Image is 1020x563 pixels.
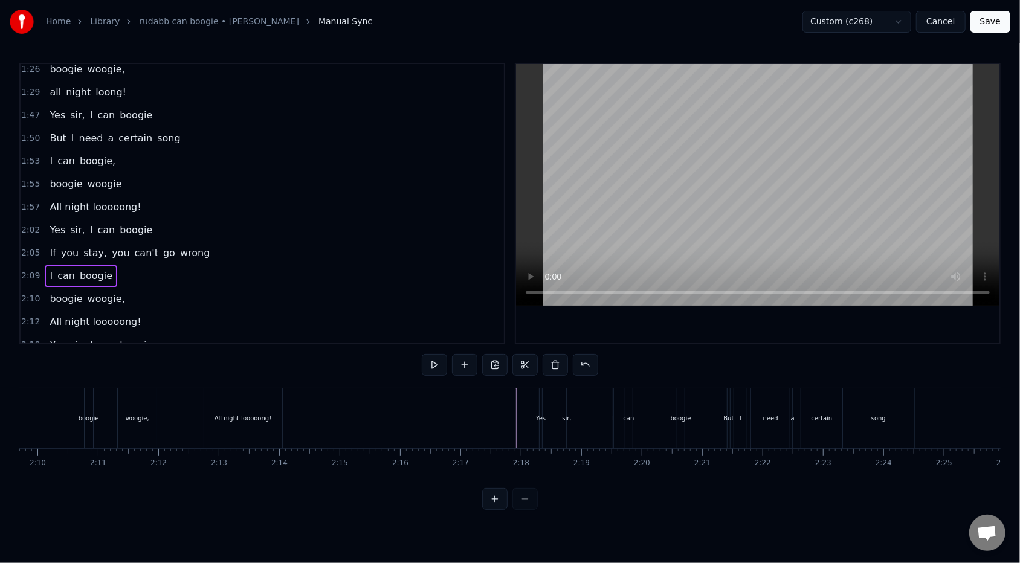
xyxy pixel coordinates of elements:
span: can [96,338,116,352]
span: 1:29 [21,86,40,98]
span: 1:50 [21,132,40,144]
span: 2:09 [21,270,40,282]
img: youka [10,10,34,34]
div: 2:15 [332,458,348,468]
div: All night looooong! [215,414,272,423]
div: I [740,414,741,423]
button: Save [970,11,1010,33]
div: 2:22 [755,458,771,468]
span: I [89,338,94,352]
div: 2:14 [271,458,288,468]
div: 2:24 [876,458,892,468]
div: 2:11 [90,458,106,468]
div: 2:16 [392,458,408,468]
span: can't [134,246,160,260]
span: 1:26 [21,63,40,76]
nav: breadcrumb [46,16,372,28]
a: Home [46,16,71,28]
div: 2:20 [634,458,650,468]
div: Yes [536,414,546,423]
span: 2:10 [21,293,40,305]
span: 1:55 [21,178,40,190]
div: 2:26 [996,458,1013,468]
span: you [60,246,80,260]
span: woogie, [86,62,126,76]
div: 2:10 [30,458,46,468]
span: stay, [82,246,108,260]
span: 1:57 [21,201,40,213]
span: Yes [48,108,66,122]
span: boogie, [79,154,117,168]
div: boogie [671,414,691,423]
span: 2:12 [21,316,40,328]
span: need [78,131,105,145]
div: 2:19 [573,458,590,468]
div: 2:13 [211,458,227,468]
span: If [48,246,57,260]
div: 2:23 [815,458,831,468]
div: But [723,414,734,423]
div: Open chat [969,515,1005,551]
span: 2:18 [21,339,40,351]
span: boogie [48,62,83,76]
span: All night looooong! [48,200,142,214]
span: woogie [86,177,123,191]
span: a [107,131,115,145]
span: boogie [48,292,83,306]
div: 2:21 [694,458,711,468]
span: go [162,246,176,260]
span: you [111,246,131,260]
span: loong! [94,85,127,99]
span: But [48,131,67,145]
div: boogie [79,414,99,423]
div: sir, [562,414,571,423]
span: boogie [118,223,153,237]
span: boogie [79,269,114,283]
div: 2:17 [453,458,469,468]
span: I [48,154,54,168]
div: I [612,414,614,423]
div: certain [812,414,833,423]
span: Manual Sync [318,16,372,28]
span: can [96,223,116,237]
div: 2:25 [936,458,952,468]
span: wrong [179,246,211,260]
span: Yes [48,338,66,352]
span: all [48,85,62,99]
span: boogie [118,108,153,122]
span: I [89,108,94,122]
span: All night looooong! [48,315,142,329]
span: can [56,154,76,168]
span: 2:02 [21,224,40,236]
span: I [89,223,94,237]
span: 2:05 [21,247,40,259]
span: song [156,131,181,145]
span: 1:53 [21,155,40,167]
div: woogie, [126,414,149,423]
span: 1:47 [21,109,40,121]
span: sir, [69,338,86,352]
div: a [791,414,795,423]
span: sir, [69,108,86,122]
span: night [65,85,92,99]
a: rudabb can boogie • [PERSON_NAME] [139,16,299,28]
span: can [96,108,116,122]
div: song [871,414,886,423]
div: 2:12 [150,458,167,468]
span: boogie [118,338,153,352]
a: Library [90,16,120,28]
div: need [763,414,778,423]
span: certain [117,131,153,145]
span: can [56,269,76,283]
span: boogie [48,177,83,191]
span: I [48,269,54,283]
button: Cancel [916,11,965,33]
div: can [624,414,634,423]
div: 2:18 [513,458,529,468]
span: woogie, [86,292,126,306]
span: I [70,131,76,145]
span: sir, [69,223,86,237]
span: Yes [48,223,66,237]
